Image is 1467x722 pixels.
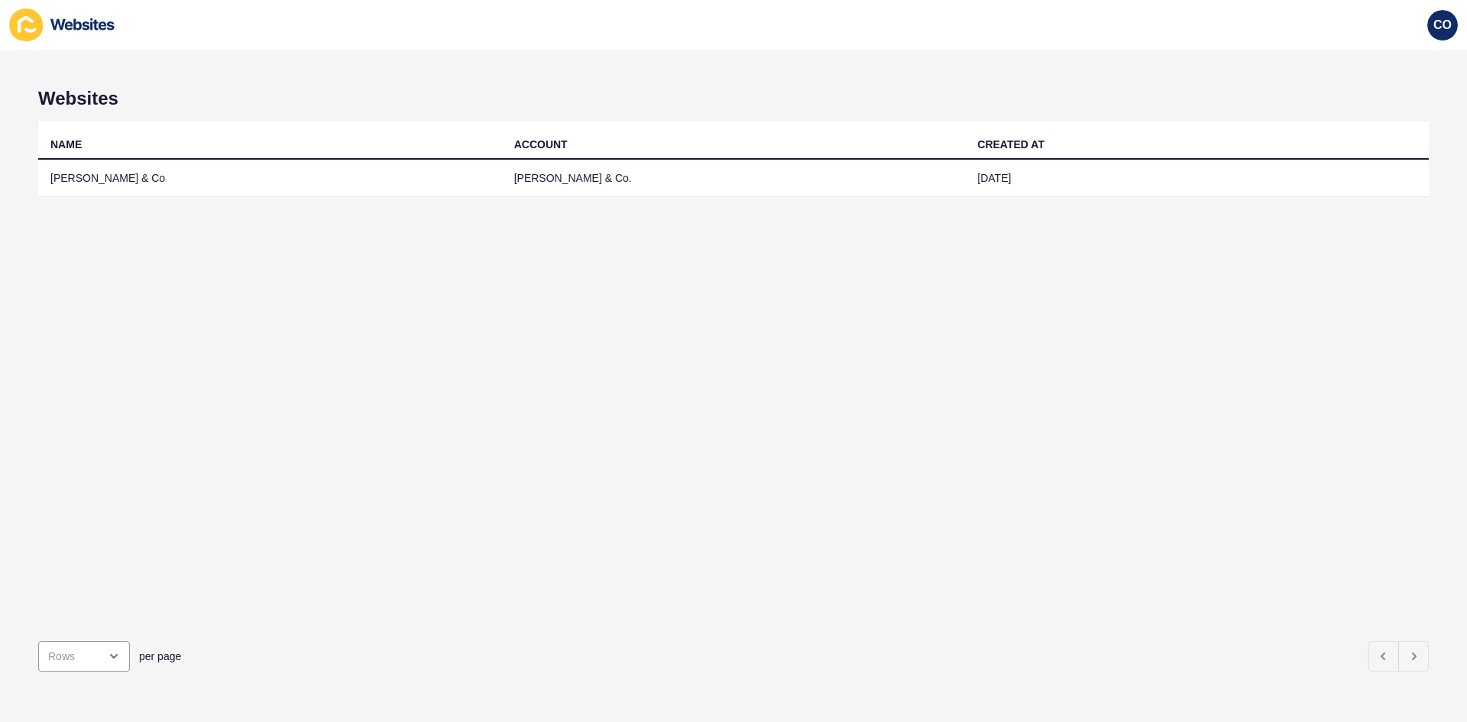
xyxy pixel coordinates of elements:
[38,160,502,197] td: [PERSON_NAME] & Co
[38,641,130,672] div: open menu
[38,88,1429,109] h1: Websites
[514,137,568,152] div: ACCOUNT
[50,137,82,152] div: NAME
[502,160,966,197] td: [PERSON_NAME] & Co.
[139,649,181,664] span: per page
[977,137,1044,152] div: CREATED AT
[1433,18,1452,33] span: CO
[965,160,1429,197] td: [DATE]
